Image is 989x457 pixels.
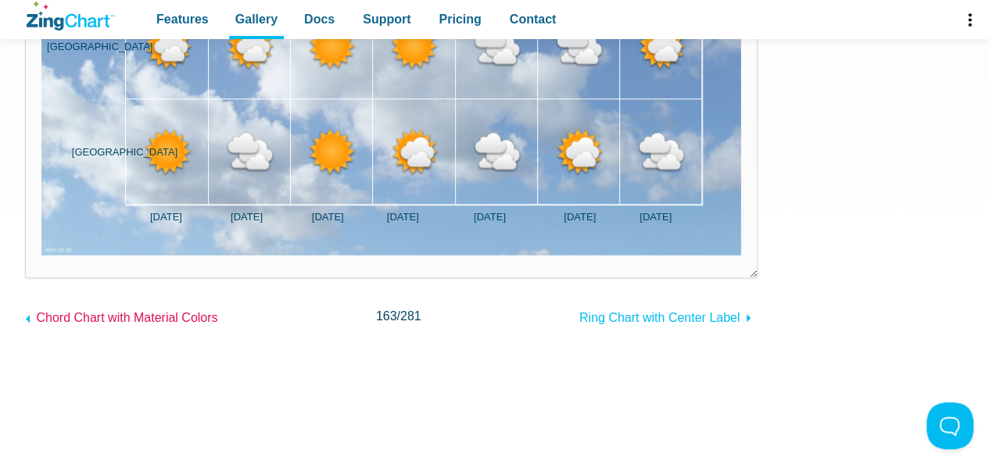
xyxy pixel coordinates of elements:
span: Chord Chart with Material Colors [36,311,217,324]
a: Ring Chart with Center Label [579,303,758,328]
span: 163 [376,309,397,323]
span: Ring Chart with Center Label [579,311,740,324]
span: Docs [304,9,335,30]
span: Features [156,9,209,30]
span: Support [363,9,410,30]
span: / [376,305,421,327]
a: ZingChart Logo. Click to return to the homepage [27,2,115,30]
span: Contact [510,9,557,30]
span: Pricing [439,9,481,30]
span: 281 [400,309,421,323]
span: Gallery [235,9,278,30]
a: Chord Chart with Material Colors [25,303,218,328]
iframe: Toggle Customer Support [926,402,973,449]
